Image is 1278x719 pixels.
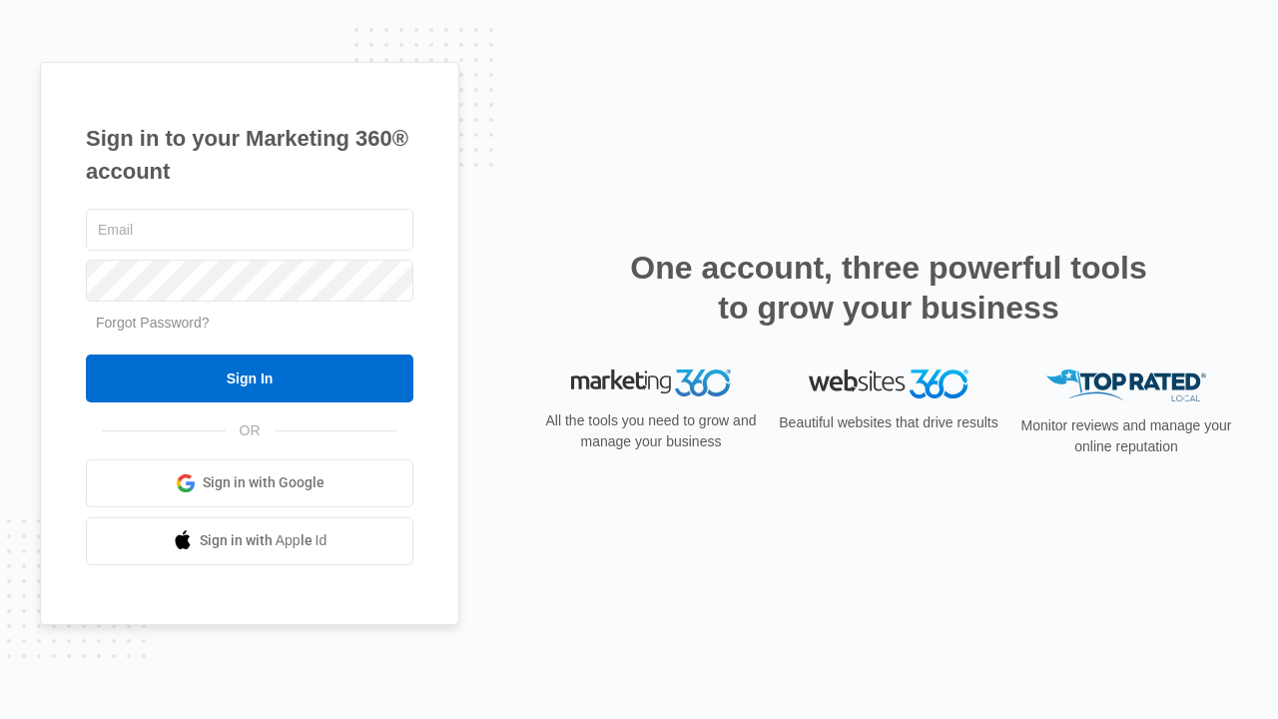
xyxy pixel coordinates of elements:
[571,369,731,397] img: Marketing 360
[203,472,324,493] span: Sign in with Google
[96,315,210,331] a: Forgot Password?
[1046,369,1206,402] img: Top Rated Local
[86,459,413,507] a: Sign in with Google
[539,410,763,452] p: All the tools you need to grow and manage your business
[86,122,413,188] h1: Sign in to your Marketing 360® account
[777,412,1000,433] p: Beautiful websites that drive results
[809,369,968,398] img: Websites 360
[86,355,413,402] input: Sign In
[86,517,413,565] a: Sign in with Apple Id
[86,209,413,251] input: Email
[624,248,1153,328] h2: One account, three powerful tools to grow your business
[200,530,327,551] span: Sign in with Apple Id
[1014,415,1238,457] p: Monitor reviews and manage your online reputation
[226,420,275,441] span: OR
